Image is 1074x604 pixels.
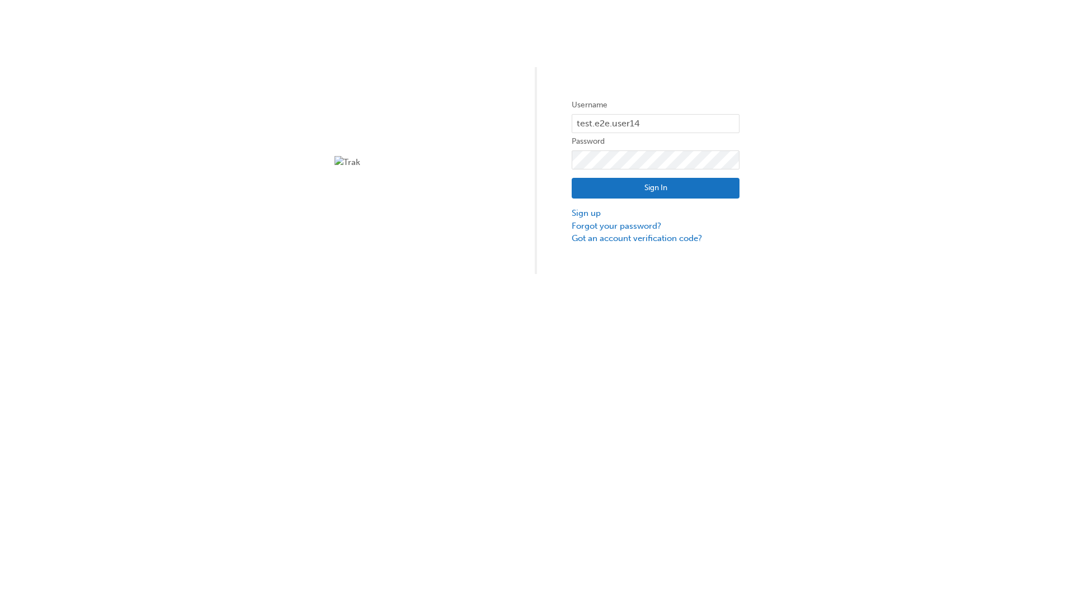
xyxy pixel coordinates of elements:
[572,98,739,112] label: Username
[572,207,739,220] a: Sign up
[572,135,739,148] label: Password
[335,156,502,169] img: Trak
[572,232,739,245] a: Got an account verification code?
[572,114,739,133] input: Username
[572,220,739,233] a: Forgot your password?
[572,178,739,199] button: Sign In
